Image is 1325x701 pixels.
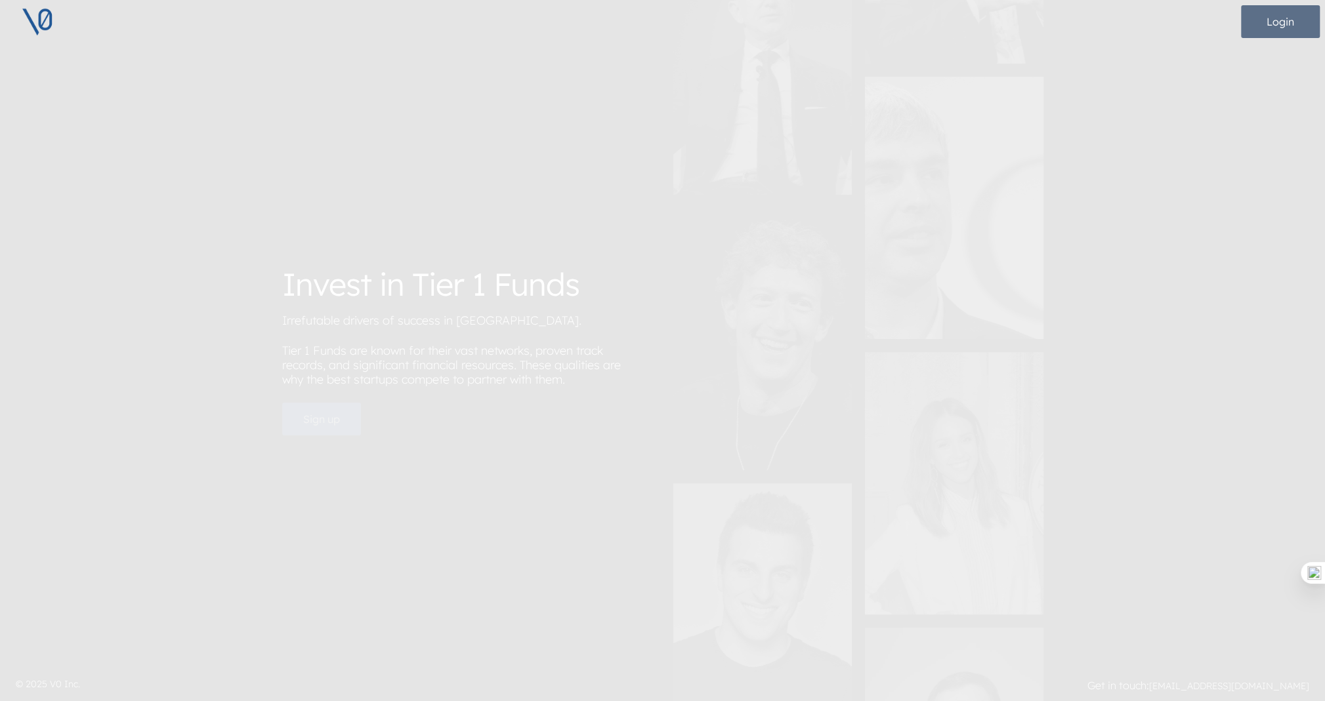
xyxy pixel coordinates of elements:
button: Login [1241,5,1320,38]
p: Tier 1 Funds are known for their vast networks, proven track records, and significant financial r... [282,344,652,392]
p: Irrefutable drivers of success in [GEOGRAPHIC_DATA]. [282,313,652,333]
button: Sign up [282,403,361,435]
img: one_i.png [1307,566,1321,580]
strong: Get in touch: [1087,679,1149,692]
a: [EMAIL_ADDRESS][DOMAIN_NAME] [1149,680,1309,692]
p: © 2025 V0 Inc. [16,677,655,691]
h1: Invest in Tier 1 Funds [282,266,652,304]
img: V0 logo [21,5,54,38]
